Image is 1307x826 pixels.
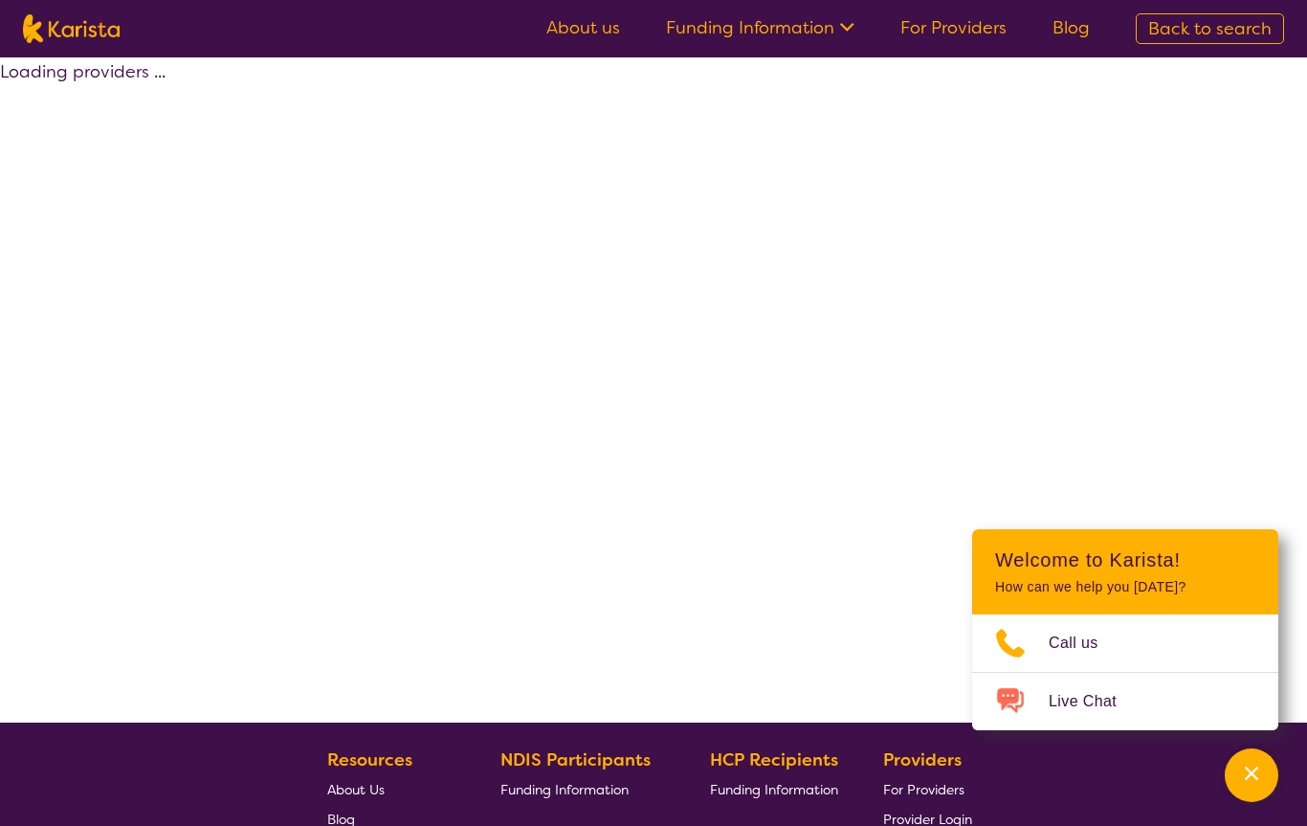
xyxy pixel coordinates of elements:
b: NDIS Participants [500,748,651,771]
a: For Providers [883,774,972,804]
b: HCP Recipients [710,748,838,771]
span: Funding Information [500,781,629,798]
a: Funding Information [500,774,665,804]
div: Channel Menu [972,529,1278,730]
button: Channel Menu [1225,748,1278,802]
a: For Providers [900,16,1007,39]
span: Call us [1049,629,1121,658]
h2: Welcome to Karista! [995,548,1255,571]
span: About Us [327,781,385,798]
img: Karista logo [23,14,120,43]
a: Blog [1052,16,1090,39]
a: Funding Information [710,774,838,804]
a: About us [546,16,620,39]
span: Funding Information [710,781,838,798]
p: How can we help you [DATE]? [995,579,1255,595]
a: Back to search [1136,13,1284,44]
a: Funding Information [666,16,854,39]
span: Live Chat [1049,687,1140,716]
b: Providers [883,748,962,771]
span: For Providers [883,781,964,798]
ul: Choose channel [972,614,1278,730]
a: About Us [327,774,455,804]
span: Back to search [1148,17,1272,40]
b: Resources [327,748,412,771]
